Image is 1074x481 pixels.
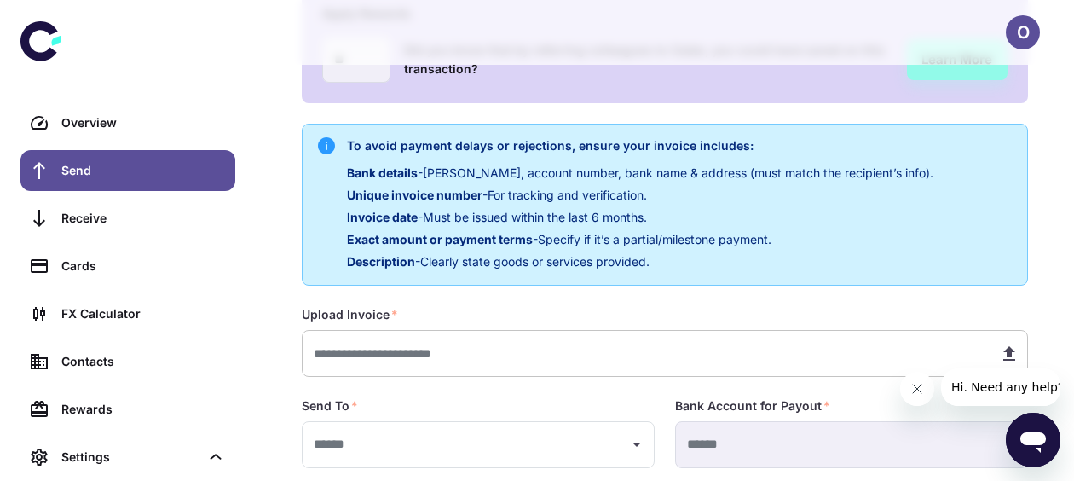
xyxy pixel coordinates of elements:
[1006,413,1060,467] iframe: Button to launch messaging window
[941,368,1060,406] iframe: Message from company
[20,389,235,430] a: Rewards
[347,188,482,202] span: Unique invoice number
[61,161,225,180] div: Send
[20,437,235,478] div: Settings
[900,372,934,406] iframe: Close message
[302,397,358,414] label: Send To
[20,102,235,143] a: Overview
[675,397,830,414] label: Bank Account for Payout
[347,252,933,271] p: - Clearly state goods or services provided.
[347,254,415,269] span: Description
[61,304,225,323] div: FX Calculator
[61,352,225,371] div: Contacts
[20,341,235,382] a: Contacts
[347,210,418,224] span: Invoice date
[347,164,933,183] p: - [PERSON_NAME], account number, bank name & address (must match the recipient’s info).
[302,306,398,323] label: Upload Invoice
[61,209,225,228] div: Receive
[20,293,235,334] a: FX Calculator
[20,246,235,287] a: Cards
[347,230,933,249] p: - Specify if it’s a partial/milestone payment.
[347,186,933,205] p: - For tracking and verification.
[1006,15,1040,49] button: O
[61,257,225,275] div: Cards
[20,150,235,191] a: Send
[347,208,933,227] p: - Must be issued within the last 6 months.
[20,198,235,239] a: Receive
[347,136,933,155] h6: To avoid payment delays or rejections, ensure your invoice includes:
[61,113,225,132] div: Overview
[61,400,225,419] div: Rewards
[10,12,123,26] span: Hi. Need any help?
[625,432,649,456] button: Open
[61,448,199,467] div: Settings
[347,165,418,180] span: Bank details
[347,232,533,246] span: Exact amount or payment terms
